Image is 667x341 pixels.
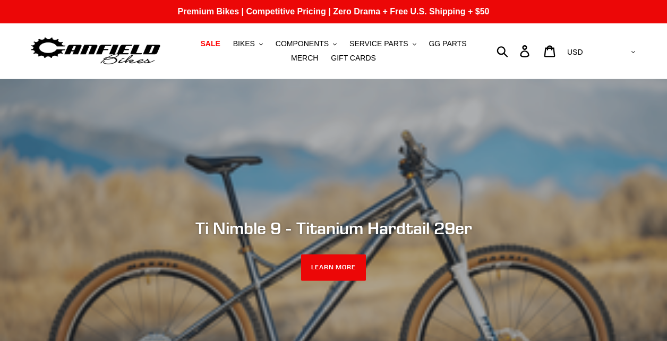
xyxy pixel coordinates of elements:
[326,51,381,65] a: GIFT CARDS
[228,37,268,51] button: BIKES
[44,218,623,238] h2: Ti Nimble 9 - Titanium Hardtail 29er
[233,39,255,48] span: BIKES
[270,37,342,51] button: COMPONENTS
[331,54,376,63] span: GIFT CARDS
[286,51,323,65] a: MERCH
[276,39,329,48] span: COMPONENTS
[195,37,225,51] a: SALE
[423,37,472,51] a: GG PARTS
[291,54,318,63] span: MERCH
[301,254,366,281] a: LEARN MORE
[200,39,220,48] span: SALE
[344,37,421,51] button: SERVICE PARTS
[429,39,466,48] span: GG PARTS
[349,39,408,48] span: SERVICE PARTS
[29,35,162,68] img: Canfield Bikes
